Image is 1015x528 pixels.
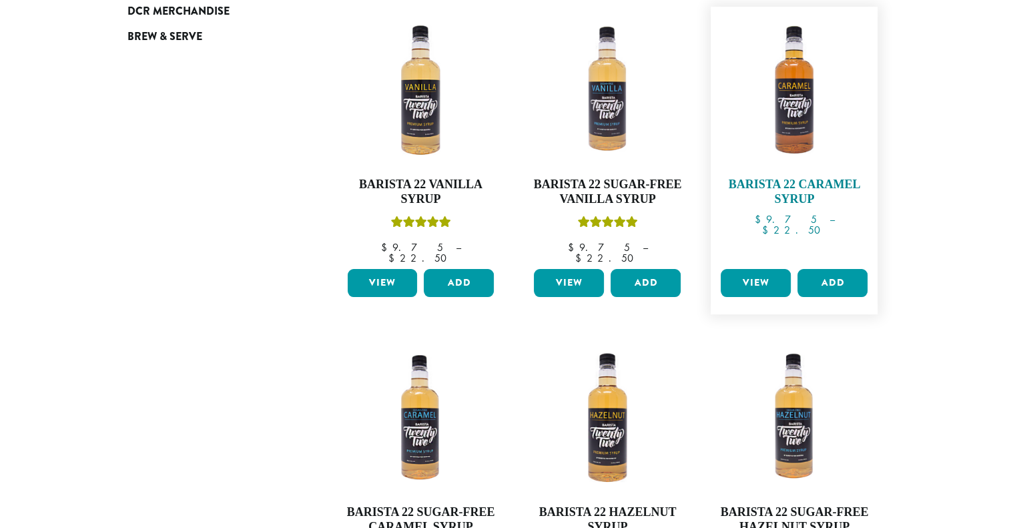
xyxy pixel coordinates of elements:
[390,214,450,234] div: Rated 5.00 out of 5
[762,223,827,237] bdi: 22.50
[348,269,418,297] a: View
[424,269,494,297] button: Add
[829,212,834,226] span: –
[567,240,579,254] span: $
[797,269,868,297] button: Add
[717,341,871,495] img: SF-HAZELNUT-300x300.png
[575,251,640,265] bdi: 22.50
[567,240,629,254] bdi: 9.75
[531,13,684,264] a: Barista 22 Sugar-Free Vanilla SyrupRated 5.00 out of 5
[344,341,497,495] img: SF-CARAMEL-300x300.png
[531,13,684,167] img: SF-VANILLA-300x300.png
[127,24,288,49] a: Brew & Serve
[531,178,684,206] h4: Barista 22 Sugar-Free Vanilla Syrup
[717,178,871,206] h4: Barista 22 Caramel Syrup
[534,269,604,297] a: View
[577,214,637,234] div: Rated 5.00 out of 5
[127,29,202,45] span: Brew & Serve
[754,212,816,226] bdi: 9.75
[717,13,871,264] a: Barista 22 Caramel Syrup
[380,240,392,254] span: $
[127,3,230,20] span: DCR Merchandise
[717,13,871,167] img: CARAMEL-1-300x300.png
[388,251,453,265] bdi: 22.50
[575,251,587,265] span: $
[344,13,497,167] img: VANILLA-300x300.png
[762,223,773,237] span: $
[754,212,765,226] span: $
[611,269,681,297] button: Add
[642,240,647,254] span: –
[388,251,400,265] span: $
[344,178,498,206] h4: Barista 22 Vanilla Syrup
[531,341,684,495] img: HAZELNUT-300x300.png
[721,269,791,297] a: View
[380,240,442,254] bdi: 9.75
[344,13,498,264] a: Barista 22 Vanilla SyrupRated 5.00 out of 5
[455,240,460,254] span: –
